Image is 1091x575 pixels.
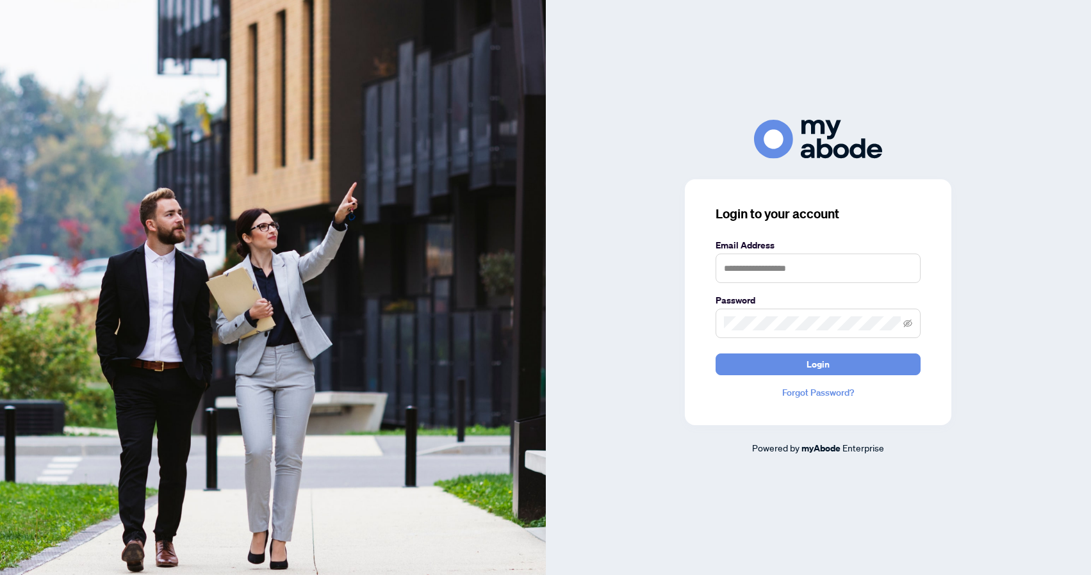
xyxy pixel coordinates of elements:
[716,238,921,252] label: Email Address
[801,441,841,455] a: myAbode
[716,385,921,400] a: Forgot Password?
[754,120,882,159] img: ma-logo
[752,442,800,453] span: Powered by
[716,353,921,375] button: Login
[807,354,830,375] span: Login
[716,293,921,307] label: Password
[842,442,884,453] span: Enterprise
[716,205,921,223] h3: Login to your account
[903,319,912,328] span: eye-invisible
